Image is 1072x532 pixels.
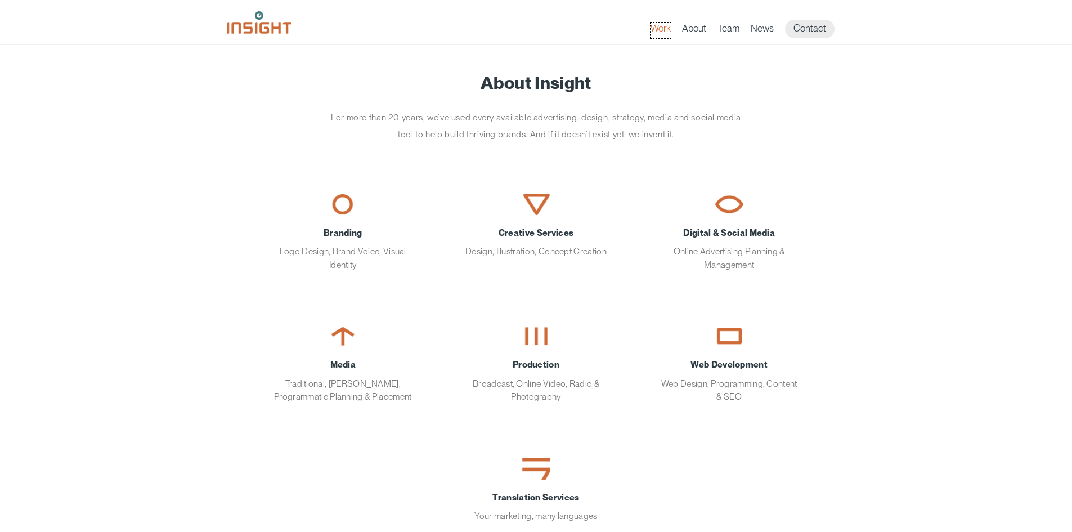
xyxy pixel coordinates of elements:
[255,306,430,420] a: MediaTraditional, [PERSON_NAME], Programmatic Planning & Placement
[642,306,817,420] a: Web DevelopmentWeb Design, Programming, Content & SEO
[255,174,430,288] a: BrandingLogo Design, Brand Voice, Visual Identity
[272,226,414,239] span: Branding
[658,226,800,239] span: Digital & Social Media
[658,358,800,403] div: Web Design, Programming, Content & SEO
[465,358,607,371] span: Production
[717,23,739,38] a: Team
[682,23,706,38] a: About
[465,226,607,239] span: Creative Services
[272,358,414,371] span: Media
[658,358,800,371] span: Web Development
[785,20,835,38] a: Contact
[465,226,607,258] div: Design, Illustration, Concept Creation
[658,226,800,271] div: Online Advertising Planning & Management
[448,174,624,275] a: Creative ServicesDesign, Illustration, Concept Creation
[651,23,671,38] a: Work
[272,226,414,271] div: Logo Design, Brand Voice, Visual Identity
[651,20,846,38] nav: primary navigation menu
[751,23,774,38] a: News
[642,174,817,288] a: Digital & Social MediaOnline Advertising Planning & Management
[244,73,829,92] h1: About Insight
[465,491,607,523] div: Your marketing, many languages
[465,491,607,504] span: Translation Services
[325,109,747,142] p: For more than 20 years, we’ve used every available advertising, design, strategy, media and socia...
[272,358,414,403] div: Traditional, [PERSON_NAME], Programmatic Planning & Placement
[448,306,624,420] a: ProductionBroadcast, Online Video, Radio & Photography
[227,11,291,34] img: Insight Marketing Design
[465,358,607,403] div: Broadcast, Online Video, Radio & Photography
